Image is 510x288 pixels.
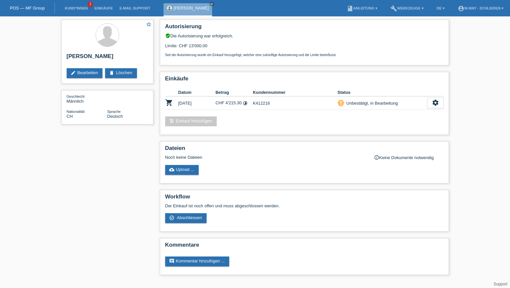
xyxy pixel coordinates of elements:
a: [PERSON_NAME] [174,6,209,10]
span: Deutsch [107,114,123,119]
i: close [210,2,213,6]
a: Kund*innen [61,6,91,10]
i: check_circle_outline [169,215,174,220]
span: Abschliessen [177,215,202,220]
span: Geschlecht [67,94,85,98]
a: star_border [146,21,152,28]
a: commentKommentar hinzufügen ... [165,257,230,266]
i: account_circle [458,5,464,12]
div: Die Autorisierung war erfolgreich. [165,33,444,38]
i: comment [169,258,174,264]
i: info_outline [374,155,379,160]
a: POS — MF Group [10,6,45,10]
span: Nationalität [67,110,85,113]
p: Seit der Autorisierung wurde ein Einkauf hinzugefügt, welcher eine zukünftige Autorisierung und d... [165,53,444,57]
i: priority_high [339,100,343,105]
i: settings [432,99,439,106]
i: book [347,5,353,12]
i: build [390,5,397,12]
h2: Workflow [165,194,444,203]
a: cloud_uploadUpload ... [165,165,199,175]
i: star_border [146,21,152,27]
a: check_circle_outline Abschliessen [165,213,207,223]
a: bookAnleitung ▾ [344,6,381,10]
a: E-Mail Support [116,6,154,10]
div: Männlich [67,94,107,104]
i: add_shopping_cart [169,118,174,124]
span: Sprache [107,110,121,113]
div: Unbestätigt, in Bearbeitung [344,100,398,107]
span: Schweiz [67,114,73,119]
th: Status [338,89,427,96]
h2: Dateien [165,145,444,155]
th: Datum [178,89,216,96]
span: 2 [88,2,93,7]
i: delete [109,70,114,75]
h2: Einkäufe [165,75,444,85]
a: account_circlem-way - Schlieren ▾ [455,6,507,10]
div: Keine Dokumente notwendig [374,155,444,160]
a: buildWerkzeuge ▾ [387,6,427,10]
a: Support [494,282,507,286]
h2: Autorisierung [165,23,444,33]
div: Noch keine Dateien [165,155,366,160]
div: Limite: CHF 13'000.00 [165,38,444,57]
h2: Kommentare [165,242,444,252]
th: Betrag [215,89,253,96]
i: cloud_upload [169,167,174,172]
a: deleteLöschen [105,68,137,78]
a: close [210,2,214,6]
a: DE ▾ [433,6,448,10]
p: Der Einkauf ist noch offen und muss abgeschlossen werden. [165,203,444,208]
i: edit [71,70,76,75]
a: Einkäufe [91,6,116,10]
th: Kundennummer [253,89,338,96]
a: editBearbeiten [67,68,103,78]
a: add_shopping_cartEinkauf hinzufügen [165,116,217,126]
i: POSP00026261 [165,99,173,107]
h2: [PERSON_NAME] [67,53,148,63]
i: verified_user [165,33,170,38]
td: CHF 4'215.30 [215,96,253,110]
i: 24 Raten [243,101,248,106]
td: K412216 [253,96,338,110]
td: [DATE] [178,96,216,110]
